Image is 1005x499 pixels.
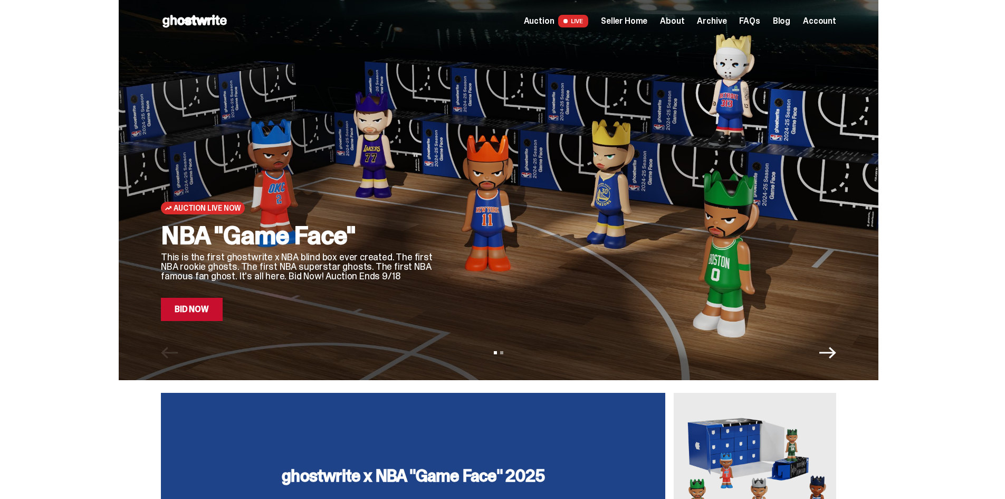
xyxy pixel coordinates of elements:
h3: ghostwrite x NBA "Game Face" 2025 [282,467,544,484]
a: Account [803,17,836,25]
a: FAQs [739,17,760,25]
button: View slide 1 [494,351,497,354]
button: Next [819,344,836,361]
a: Bid Now [161,298,223,321]
a: Blog [773,17,790,25]
span: Auction Live Now [174,204,241,212]
h2: NBA "Game Face" [161,223,435,248]
a: Seller Home [601,17,647,25]
a: About [660,17,684,25]
button: View slide 2 [500,351,503,354]
a: Archive [697,17,726,25]
a: Auction LIVE [524,15,588,27]
span: LIVE [558,15,588,27]
p: This is the first ghostwrite x NBA blind box ever created. The first NBA rookie ghosts. The first... [161,252,435,281]
span: Auction [524,17,554,25]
